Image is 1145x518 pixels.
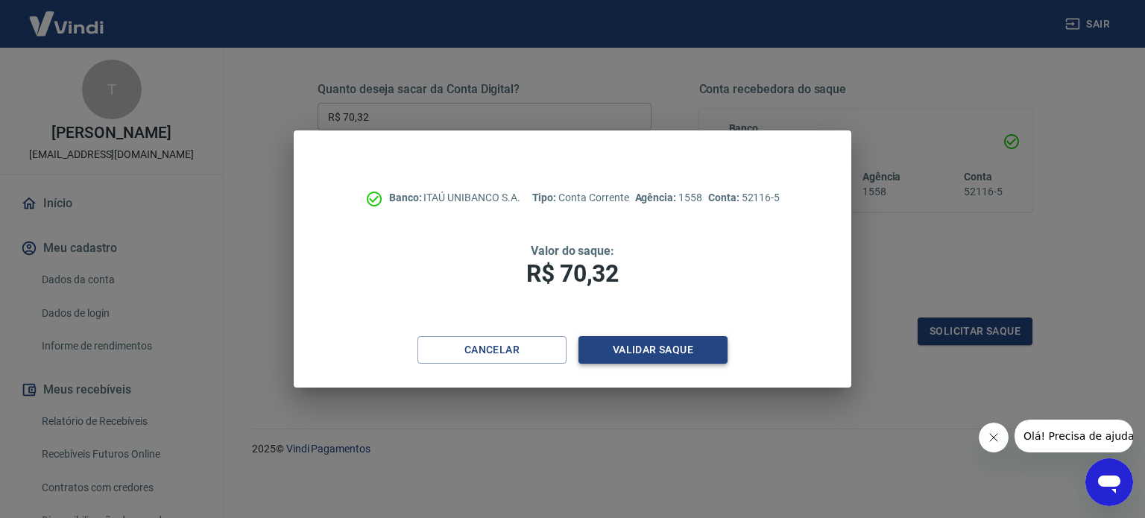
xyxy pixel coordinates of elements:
[708,190,780,206] p: 52116-5
[1015,420,1133,452] iframe: Mensagem da empresa
[9,10,125,22] span: Olá! Precisa de ajuda?
[532,192,559,203] span: Tipo:
[389,190,520,206] p: ITAÚ UNIBANCO S.A.
[389,192,424,203] span: Banco:
[635,192,679,203] span: Agência:
[635,190,702,206] p: 1558
[578,336,728,364] button: Validar saque
[708,192,742,203] span: Conta:
[531,244,614,258] span: Valor do saque:
[1085,458,1133,506] iframe: Botão para abrir a janela de mensagens
[532,190,629,206] p: Conta Corrente
[417,336,567,364] button: Cancelar
[526,259,619,288] span: R$ 70,32
[979,423,1009,452] iframe: Fechar mensagem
